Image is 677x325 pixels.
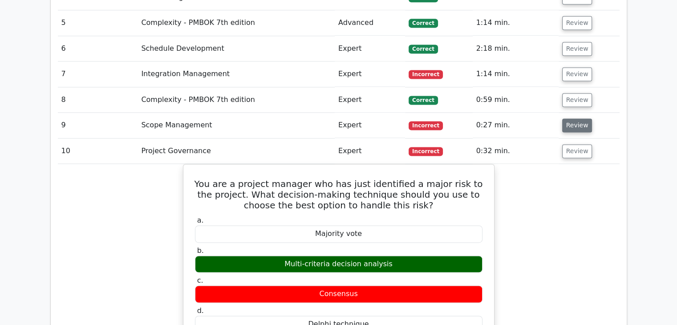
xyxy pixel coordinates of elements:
td: 5 [58,10,138,36]
td: Project Governance [138,138,335,164]
td: 7 [58,61,138,87]
button: Review [562,93,592,107]
div: Consensus [195,285,482,303]
button: Review [562,144,592,158]
span: d. [197,306,204,315]
span: b. [197,246,204,255]
td: Complexity - PMBOK 7th edition [138,10,335,36]
td: Schedule Development [138,36,335,61]
span: Correct [409,19,438,28]
td: 0:27 min. [473,113,559,138]
td: Integration Management [138,61,335,87]
td: 0:59 min. [473,87,559,113]
span: Correct [409,45,438,53]
td: Expert [335,36,405,61]
td: Scope Management [138,113,335,138]
span: Incorrect [409,121,443,130]
button: Review [562,16,592,30]
td: Expert [335,87,405,113]
span: c. [197,276,203,284]
td: 1:14 min. [473,10,559,36]
td: 1:14 min. [473,61,559,87]
span: Incorrect [409,147,443,156]
td: 0:32 min. [473,138,559,164]
div: Majority vote [195,225,482,243]
h5: You are a project manager who has just identified a major risk to the project. What decision-maki... [194,179,483,211]
span: Incorrect [409,70,443,79]
td: Expert [335,61,405,87]
td: 8 [58,87,138,113]
td: 9 [58,113,138,138]
button: Review [562,67,592,81]
td: 10 [58,138,138,164]
span: Correct [409,96,438,105]
td: Expert [335,138,405,164]
span: a. [197,216,204,224]
button: Review [562,42,592,56]
td: Advanced [335,10,405,36]
td: 6 [58,36,138,61]
td: Expert [335,113,405,138]
td: 2:18 min. [473,36,559,61]
td: Complexity - PMBOK 7th edition [138,87,335,113]
button: Review [562,118,592,132]
div: Multi-criteria decision analysis [195,256,482,273]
